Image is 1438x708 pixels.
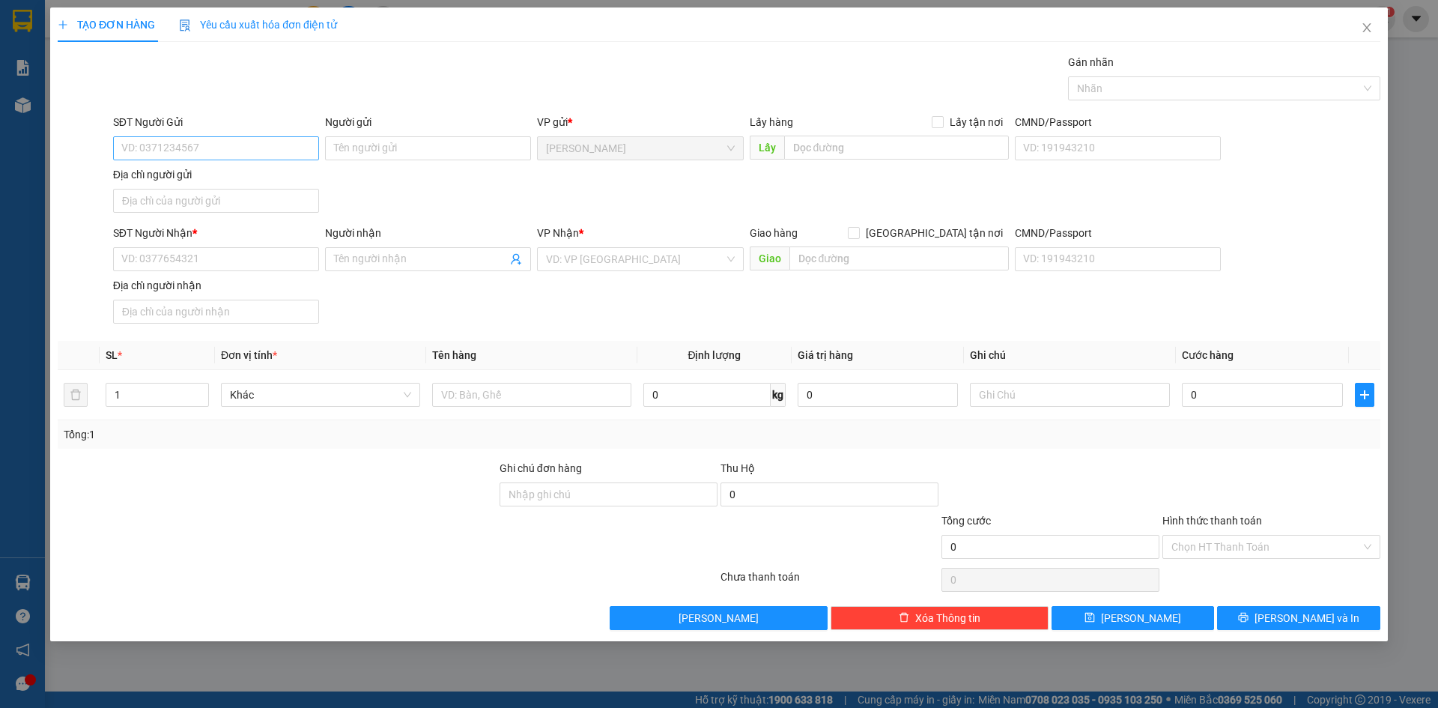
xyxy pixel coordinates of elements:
[221,349,277,361] span: Đơn vị tính
[106,349,118,361] span: SL
[750,246,789,270] span: Giao
[789,246,1009,270] input: Dọc đường
[1355,383,1374,407] button: plus
[500,462,582,474] label: Ghi chú đơn hàng
[1068,56,1114,68] label: Gán nhãn
[538,114,744,130] div: VP gửi
[971,383,1170,407] input: Ghi Chú
[784,136,1009,160] input: Dọc đường
[179,19,191,31] img: icon
[750,227,798,239] span: Giao hàng
[720,462,755,474] span: Thu Hộ
[432,383,631,407] input: VD: Bàn, Ghế
[831,606,1049,630] button: deleteXóa Thông tin
[1218,606,1380,630] button: printer[PERSON_NAME] và In
[798,349,853,361] span: Giá trị hàng
[1361,22,1373,34] span: close
[113,277,319,294] div: Địa chỉ người nhận
[915,610,980,626] span: Xóa Thông tin
[965,341,1176,370] th: Ghi chú
[1102,610,1182,626] span: [PERSON_NAME]
[325,225,531,241] div: Người nhận
[1085,612,1096,624] span: save
[750,136,784,160] span: Lấy
[58,19,68,30] span: plus
[771,383,786,407] span: kg
[500,482,718,506] input: Ghi chú đơn hàng
[1015,225,1221,241] div: CMND/Passport
[1346,7,1388,49] button: Close
[64,383,88,407] button: delete
[547,137,735,160] span: Cao Lãnh
[432,349,476,361] span: Tên hàng
[113,114,319,130] div: SĐT Người Gửi
[538,227,580,239] span: VP Nhận
[230,384,411,406] span: Khác
[1015,114,1221,130] div: CMND/Passport
[941,515,991,527] span: Tổng cước
[58,19,155,31] span: TẠO ĐƠN HÀNG
[113,225,319,241] div: SĐT Người Nhận
[64,426,555,443] div: Tổng: 1
[1356,389,1374,401] span: plus
[750,116,793,128] span: Lấy hàng
[1052,606,1214,630] button: save[PERSON_NAME]
[113,166,319,183] div: Địa chỉ người gửi
[860,225,1009,241] span: [GEOGRAPHIC_DATA] tận nơi
[944,114,1009,130] span: Lấy tận nơi
[325,114,531,130] div: Người gửi
[113,300,319,324] input: Địa chỉ của người nhận
[899,612,909,624] span: delete
[719,569,940,595] div: Chưa thanh toán
[179,19,337,31] span: Yêu cầu xuất hóa đơn điện tử
[113,189,319,213] input: Địa chỉ của người gửi
[1255,610,1359,626] span: [PERSON_NAME] và In
[1238,612,1249,624] span: printer
[610,606,828,630] button: [PERSON_NAME]
[688,349,741,361] span: Định lượng
[1182,349,1234,361] span: Cước hàng
[679,610,759,626] span: [PERSON_NAME]
[511,253,523,265] span: user-add
[1162,515,1262,527] label: Hình thức thanh toán
[798,383,959,407] input: 0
